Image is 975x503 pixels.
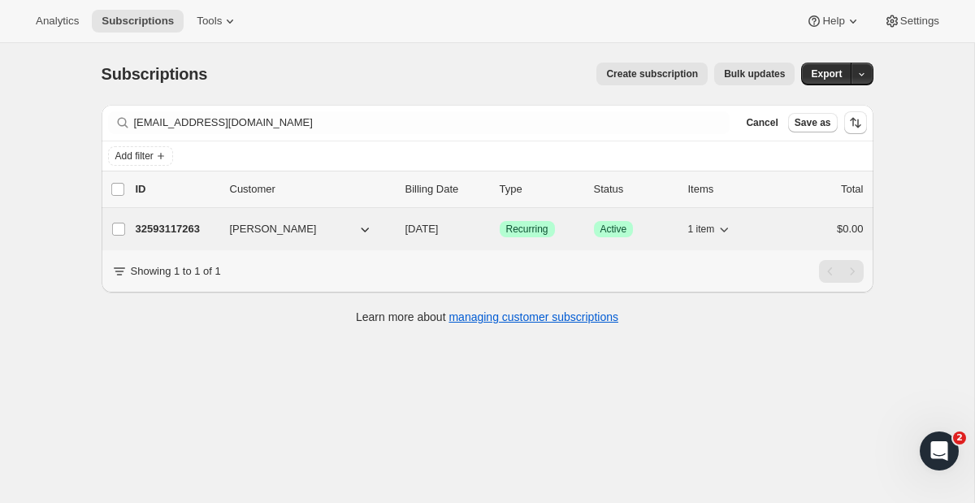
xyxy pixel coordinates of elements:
[688,181,769,197] div: Items
[102,65,208,83] span: Subscriptions
[874,10,949,33] button: Settings
[801,63,851,85] button: Export
[136,221,217,237] p: 32593117263
[596,63,708,85] button: Create subscription
[822,15,844,28] span: Help
[714,63,795,85] button: Bulk updates
[724,67,785,80] span: Bulk updates
[26,10,89,33] button: Analytics
[506,223,548,236] span: Recurring
[92,10,184,33] button: Subscriptions
[844,111,867,134] button: Sort the results
[819,260,864,283] nav: Pagination
[746,116,778,129] span: Cancel
[102,15,174,28] span: Subscriptions
[108,146,173,166] button: Add filter
[405,223,439,235] span: [DATE]
[356,309,618,325] p: Learn more about
[131,263,221,280] p: Showing 1 to 1 of 1
[953,431,966,444] span: 2
[606,67,698,80] span: Create subscription
[811,67,842,80] span: Export
[841,181,863,197] p: Total
[900,15,939,28] span: Settings
[220,216,383,242] button: [PERSON_NAME]
[136,181,217,197] p: ID
[136,218,864,241] div: 32593117263[PERSON_NAME][DATE]SuccessRecurringSuccessActive1 item$0.00
[230,221,317,237] span: [PERSON_NAME]
[197,15,222,28] span: Tools
[115,150,154,163] span: Add filter
[788,113,838,132] button: Save as
[448,310,618,323] a: managing customer subscriptions
[136,181,864,197] div: IDCustomerBilling DateTypeStatusItemsTotal
[230,181,392,197] p: Customer
[187,10,248,33] button: Tools
[405,181,487,197] p: Billing Date
[837,223,864,235] span: $0.00
[600,223,627,236] span: Active
[36,15,79,28] span: Analytics
[594,181,675,197] p: Status
[795,116,831,129] span: Save as
[500,181,581,197] div: Type
[688,218,733,241] button: 1 item
[688,223,715,236] span: 1 item
[796,10,870,33] button: Help
[739,113,784,132] button: Cancel
[134,111,730,134] input: Filter subscribers
[920,431,959,470] iframe: Intercom live chat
